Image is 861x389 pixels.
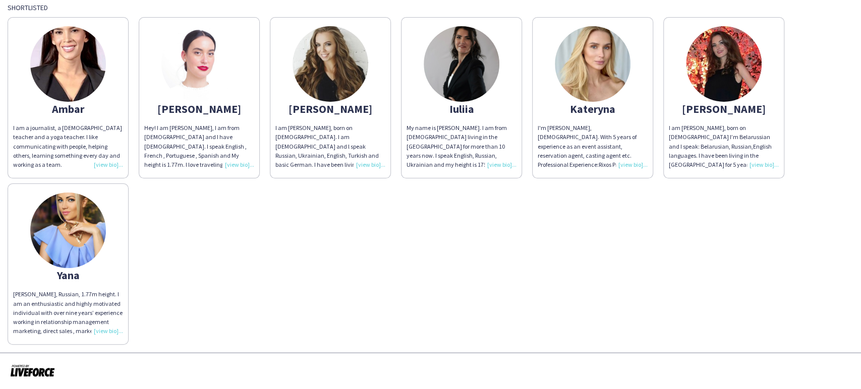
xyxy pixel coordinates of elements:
[8,3,853,12] div: Shortlisted
[13,104,123,113] div: Ambar
[275,104,385,113] div: [PERSON_NAME]
[538,104,648,113] div: Kateryna
[669,123,779,169] div: I am [PERSON_NAME], born on [DEMOGRAPHIC_DATA] I’m Belarussian and I speak: Belarusian, Russian,E...
[686,26,762,102] img: thumb-6266e77a7fcb8.jpeg
[669,104,779,113] div: [PERSON_NAME]
[293,26,368,102] img: thumb-6863a9d7cce8c.jpeg
[144,123,254,169] div: Hey! I am [PERSON_NAME], I am from [DEMOGRAPHIC_DATA] and I have [DEMOGRAPHIC_DATA]. I speak Engl...
[538,123,648,169] div: I'm [PERSON_NAME], [DEMOGRAPHIC_DATA]. With 5 years of experience as an event assistant, reservat...
[275,123,385,169] div: I am [PERSON_NAME], born on [DEMOGRAPHIC_DATA]. I am [DEMOGRAPHIC_DATA] and l speak Russian, Ukra...
[30,192,106,268] img: thumb-63a9b2e02f6f4.png
[30,26,106,102] img: thumb-6792a17ece9ec.jpeg
[407,104,516,113] div: Iuliia
[10,363,55,377] img: Powered by Liveforce
[13,123,123,169] div: I am a journalist, a [DEMOGRAPHIC_DATA] teacher and a yoga teacher. I like communicating with peo...
[161,26,237,102] img: thumb-666f2f80b334f.png
[13,271,123,280] div: Yana
[13,290,123,336] div: [PERSON_NAME], Russian, 1.77m height. I am an enthusiastic and highly motivated individual with o...
[144,104,254,113] div: [PERSON_NAME]
[555,26,630,102] img: thumb-67c98d805fc58.jpeg
[407,123,516,169] div: My name is [PERSON_NAME]. I am from [DEMOGRAPHIC_DATA] living in the [GEOGRAPHIC_DATA] for more t...
[424,26,499,102] img: thumb-7ecb0581-5dd7-4bef-9388-95c05104740d.jpg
